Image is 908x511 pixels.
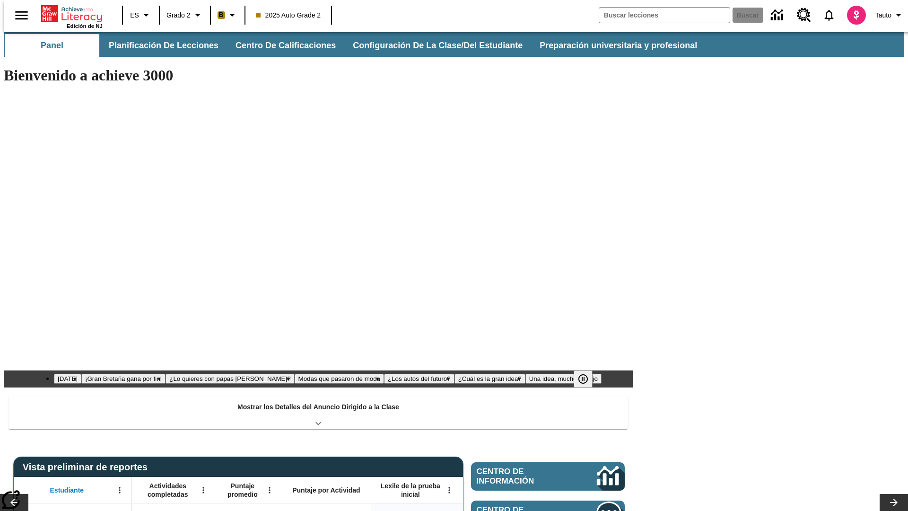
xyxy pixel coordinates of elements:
[4,32,904,57] div: Subbarra de navegación
[41,4,103,23] a: Portada
[81,374,166,384] button: Diapositiva 2 ¡Gran Bretaña gana por fin!
[8,1,35,29] button: Abrir el menú lateral
[23,462,152,473] span: Vista preliminar de reportes
[220,482,265,499] span: Puntaje promedio
[219,9,224,21] span: B
[262,483,277,497] button: Abrir menú
[574,370,602,388] div: Pausar
[532,34,705,57] button: Preparación universitaria y profesional
[50,486,84,494] span: Estudiante
[196,483,210,497] button: Abrir menú
[454,374,525,384] button: Diapositiva 6 ¿Cuál es la gran idea?
[477,467,565,486] span: Centro de información
[525,374,602,384] button: Diapositiva 7 Una idea, mucho trabajo
[5,34,99,57] button: Panel
[292,486,360,494] span: Puntaje por Actividad
[9,396,628,429] div: Mostrar los Detalles del Anuncio Dirigido a la Clase
[880,494,908,511] button: Carrusel de lecciones, seguir
[130,10,139,20] span: ES
[113,483,127,497] button: Abrir menú
[256,10,321,20] span: 2025 Auto Grade 2
[41,3,103,29] div: Portada
[599,8,730,23] input: Buscar campo
[791,2,817,28] a: Centro de recursos, Se abrirá en una pestaña nueva.
[574,370,593,388] button: Pausar
[137,482,199,499] span: Actividades completadas
[384,374,454,384] button: Diapositiva 5 ¿Los autos del futuro?
[214,7,242,24] button: Boost El color de la clase es anaranjado claro. Cambiar el color de la clase.
[166,374,294,384] button: Diapositiva 3 ¿Lo quieres con papas fritas?
[875,10,891,20] span: Tauto
[54,374,81,384] button: Diapositiva 1 Día del Trabajo
[841,3,872,27] button: Escoja un nuevo avatar
[471,462,625,491] a: Centro de información
[765,2,791,28] a: Centro de información
[847,6,866,25] img: avatar image
[872,7,908,24] button: Perfil/Configuración
[166,10,191,20] span: Grado 2
[376,482,445,499] span: Lexile de la prueba inicial
[345,34,530,57] button: Configuración de la clase/del estudiante
[4,34,706,57] div: Subbarra de navegación
[163,7,207,24] button: Grado: Grado 2, Elige un grado
[442,483,456,497] button: Abrir menú
[817,3,841,27] a: Notificaciones
[4,67,633,84] h1: Bienvenido a achieve 3000
[101,34,226,57] button: Planificación de lecciones
[67,23,103,29] span: Edición de NJ
[126,7,156,24] button: Lenguaje: ES, Selecciona un idioma
[295,374,384,384] button: Diapositiva 4 Modas que pasaron de moda
[237,402,399,412] p: Mostrar los Detalles del Anuncio Dirigido a la Clase
[228,34,343,57] button: Centro de calificaciones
